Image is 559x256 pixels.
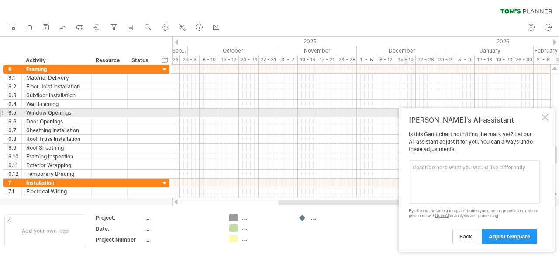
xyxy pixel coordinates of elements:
[8,117,21,126] div: 6.6
[26,144,87,152] div: Roof Sheathing
[317,55,337,64] div: 17 - 21
[26,56,86,65] div: Activity
[8,126,21,134] div: 6.7
[26,161,87,169] div: Exterior Wrapping
[26,196,87,204] div: Plumbing Pipes
[8,109,21,117] div: 6.5
[239,55,259,64] div: 20 - 24
[242,235,290,242] div: ....
[8,152,21,161] div: 6.10
[8,82,21,91] div: 6.2
[26,135,87,143] div: Roof Truss Installation
[409,116,540,124] div: [PERSON_NAME]'s AI-assistant
[96,225,144,232] div: Date:
[409,131,540,244] div: Is this Gantt chart not hitting the mark yet? Let our AI-assistant adjust it for you. You can alw...
[494,55,514,64] div: 19 - 23
[96,236,144,243] div: Project Number
[200,55,219,64] div: 6 - 10
[26,187,87,196] div: Electrical Wiring
[311,214,359,221] div: ....
[26,91,87,99] div: Subfloor Installation
[8,100,21,108] div: 6.4
[8,65,21,73] div: 6
[26,100,87,108] div: Wall Framing
[376,55,396,64] div: 8 - 12
[188,46,278,55] div: October 2025
[26,179,87,187] div: Installation
[4,214,86,247] div: Add your own logo
[242,214,290,221] div: ....
[8,187,21,196] div: 7.1
[8,179,21,187] div: 7
[8,196,21,204] div: 7.2
[514,55,534,64] div: 26 - 30
[26,109,87,117] div: Window Openings
[447,46,534,55] div: January 2026
[26,170,87,178] div: Temporary Bracing
[26,117,87,126] div: Door Openings
[26,65,87,73] div: Framing
[8,74,21,82] div: 6.1
[96,214,144,221] div: Project:
[26,126,87,134] div: Sheathing Installation
[475,55,494,64] div: 12 - 16
[298,55,317,64] div: 10 - 14
[131,56,151,65] div: Status
[452,229,479,244] a: back
[259,55,278,64] div: 27 - 31
[219,55,239,64] div: 13 - 17
[435,55,455,64] div: 29 - 2
[145,225,219,232] div: ....
[96,56,122,65] div: Resource
[396,55,416,64] div: 15 - 19
[337,55,357,64] div: 24 - 28
[26,74,87,82] div: Material Delivery
[482,229,537,244] a: adjust template
[8,170,21,178] div: 6.12
[534,55,553,64] div: 2 - 6
[8,135,21,143] div: 6.8
[8,161,21,169] div: 6.11
[26,152,87,161] div: Framing Inspection
[409,209,540,218] div: By clicking the 'adjust template' button you grant us permission to share your input with for ana...
[357,55,376,64] div: 1 - 5
[8,144,21,152] div: 6.9
[145,236,219,243] div: ....
[489,233,530,240] span: adjust template
[26,82,87,91] div: Floor Joist Installation
[416,55,435,64] div: 22 - 26
[278,55,298,64] div: 3 - 7
[278,46,357,55] div: November 2025
[435,213,449,218] a: OpenAI
[8,91,21,99] div: 6.3
[180,55,200,64] div: 29 - 3
[242,224,290,232] div: ....
[459,233,472,240] span: back
[455,55,475,64] div: 5 - 9
[357,46,447,55] div: December 2025
[145,214,219,221] div: ....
